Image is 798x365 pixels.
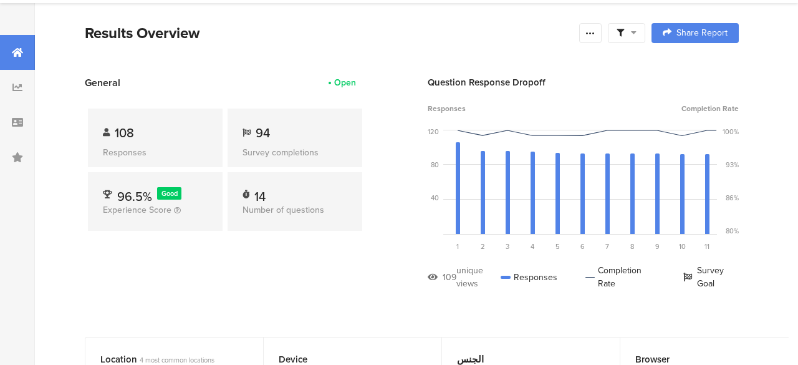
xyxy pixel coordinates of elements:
span: 8 [630,241,634,251]
span: Number of questions [243,203,324,217]
span: 10 [679,241,686,251]
div: 40 [431,193,439,203]
span: 96.5% [117,187,152,206]
span: 108 [115,124,134,142]
div: 86% [726,193,739,203]
span: 3 [506,241,509,251]
span: Share Report [676,29,728,37]
div: Responses [501,264,557,290]
span: 7 [605,241,609,251]
div: unique views [456,264,501,290]
div: 109 [443,271,456,284]
span: Experience Score [103,203,171,217]
div: 93% [726,160,739,170]
div: 14 [254,187,266,200]
span: 4 [531,241,534,251]
span: 5 [555,241,560,251]
div: 80% [726,226,739,236]
div: 80 [431,160,439,170]
div: Question Response Dropoff [428,75,739,89]
div: Completion Rate [585,264,655,290]
span: 2 [481,241,485,251]
span: 94 [256,124,270,142]
span: Completion Rate [681,103,739,114]
div: Survey completions [243,146,347,159]
span: Responses [428,103,466,114]
div: 120 [428,127,439,137]
span: 11 [704,241,709,251]
span: 1 [456,241,459,251]
div: Open [334,76,356,89]
span: General [85,75,120,90]
span: 9 [655,241,660,251]
div: Results Overview [85,22,573,44]
div: 100% [723,127,739,137]
span: 6 [580,241,585,251]
div: Survey Goal [683,264,739,290]
span: Good [161,188,178,198]
span: 4 most common locations [140,355,214,365]
div: Responses [103,146,208,159]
